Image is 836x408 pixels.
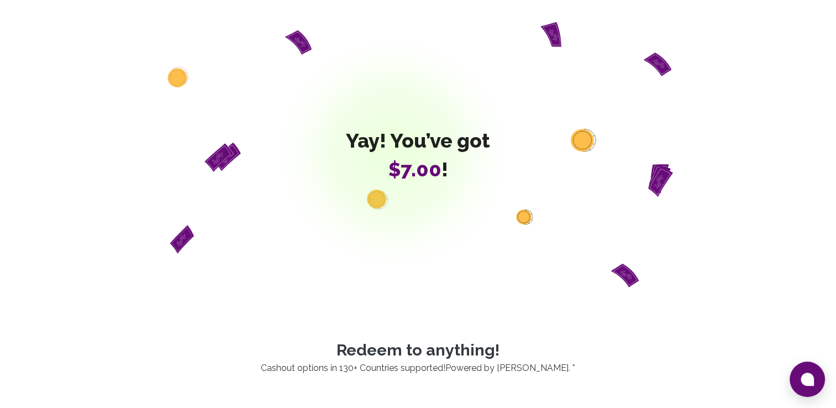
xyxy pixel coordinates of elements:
[790,362,825,397] button: Open chat window
[87,362,750,375] p: Cashout options in 130+ Countries supported! . *
[445,363,569,373] a: Powered by [PERSON_NAME]
[346,158,490,180] span: !
[87,341,750,360] p: Redeem to anything!
[388,158,441,181] span: $7.00
[346,129,490,151] span: Yay! You’ve got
